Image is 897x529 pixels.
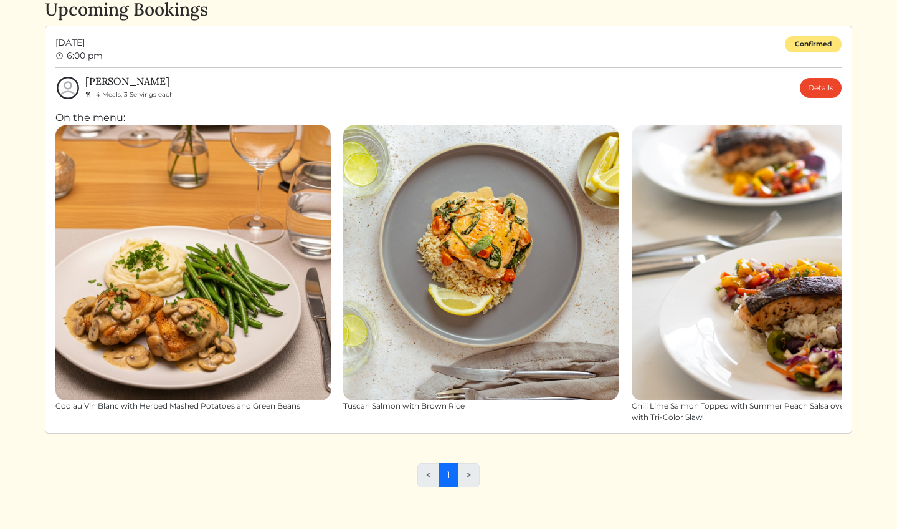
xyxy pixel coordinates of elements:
[55,75,80,100] img: profile-circle-6dcd711754eaac681cb4e5fa6e5947ecf152da99a3a386d1f417117c42b37ef2.svg
[55,125,331,412] a: Coq au Vin Blanc with Herbed Mashed Potatoes and Green Beans
[55,400,331,412] div: Coq au Vin Blanc with Herbed Mashed Potatoes and Green Beans
[96,90,174,99] span: 4 Meals, 3 Servings each
[85,75,174,87] h6: [PERSON_NAME]
[785,36,842,53] div: Confirmed
[85,91,91,97] img: fork_knife_small-8e8c56121c6ac9ad617f7f0151facf9cb574b427d2b27dceffcaf97382ddc7e7.svg
[55,125,331,401] img: Coq au Vin Blanc with Herbed Mashed Potatoes and Green Beans
[55,36,103,49] span: [DATE]
[343,400,619,412] div: Tuscan Salmon with Brown Rice
[417,463,480,497] nav: Page
[800,78,842,98] a: Details
[67,50,103,61] span: 6:00 pm
[343,125,619,401] img: Tuscan Salmon with Brown Rice
[343,125,619,412] a: Tuscan Salmon with Brown Rice
[55,52,64,61] img: clock-b05ee3d0f9935d60bc54650fc25b6257a00041fd3bdc39e3e98414568feee22d.svg
[439,463,458,487] a: 1
[55,110,842,424] div: On the menu:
